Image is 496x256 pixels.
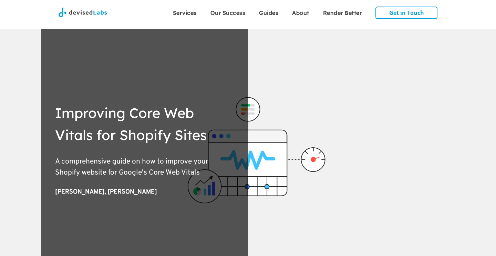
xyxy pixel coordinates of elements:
[55,102,234,146] h1: Improving Core Web Vitals for Shopify Sites
[375,7,437,19] a: Get in Touch
[316,3,369,21] a: Render Better
[252,3,285,21] a: Guides
[204,3,252,21] a: Our Success
[55,189,234,196] div: [PERSON_NAME], [PERSON_NAME]
[166,3,204,21] a: Services
[55,156,234,178] p: A comprehensive guide on how to improve your Shopify website for Google's Core Web Vitals
[285,3,316,21] a: About
[389,9,424,17] strong: Get in Touch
